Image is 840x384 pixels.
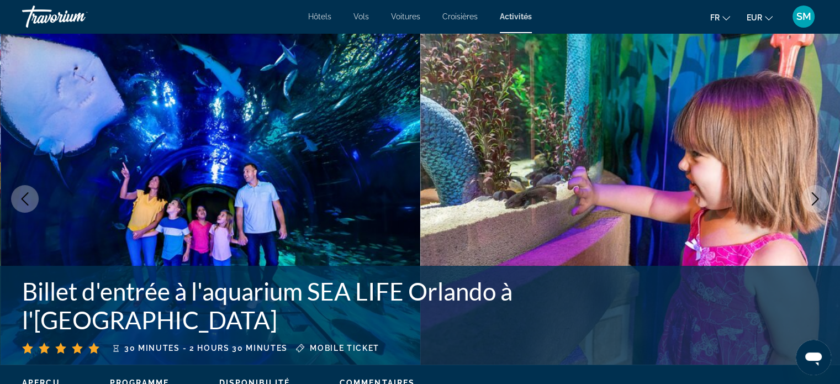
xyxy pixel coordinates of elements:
[22,277,641,334] h1: Billet d'entrée à l'aquarium SEA LIFE Orlando à l'[GEOGRAPHIC_DATA]
[796,11,811,22] span: SM
[747,13,762,22] span: EUR
[11,185,39,213] button: Previous image
[801,185,829,213] button: Next image
[796,340,831,375] iframe: Bouton de lancement de la fenêtre de messagerie
[442,12,478,21] a: Croisières
[308,12,331,21] a: Hôtels
[310,344,379,353] span: Mobile ticket
[124,344,288,353] span: 30 minutes - 2 hours 30 minutes
[747,9,773,25] button: Change currency
[789,5,818,28] button: User Menu
[391,12,420,21] a: Voitures
[353,12,369,21] a: Vols
[710,13,720,22] span: fr
[22,2,133,31] a: Travorium
[710,9,730,25] button: Change language
[500,12,532,21] a: Activités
